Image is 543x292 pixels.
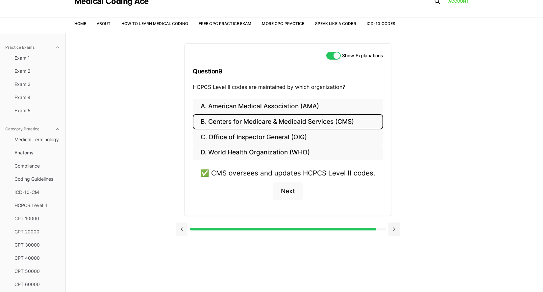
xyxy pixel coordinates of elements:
[3,124,63,134] button: Category Practice
[14,176,60,182] span: Coding Guidelines
[74,21,86,26] a: Home
[14,189,60,196] span: ICD-10-CM
[14,202,60,209] span: HCPCS Level II
[12,213,63,224] button: CPT 10000
[12,53,63,63] button: Exam 1
[193,99,383,114] button: A. American Medical Association (AMA)
[12,187,63,198] button: ICD-10-CM
[193,145,383,160] button: D. World Health Organization (WHO)
[315,21,356,26] a: Speak Like a Coder
[14,81,60,88] span: Exam 3
[12,134,63,145] button: Medical Terminology
[12,266,63,277] button: CPT 50000
[193,62,383,81] h3: Question 9
[14,242,60,248] span: CPT 30000
[367,21,395,26] a: ICD-10 Codes
[12,92,63,103] button: Exam 4
[14,163,60,169] span: Compliance
[14,149,60,156] span: Anatomy
[273,182,303,200] button: Next
[12,253,63,263] button: CPT 40000
[14,268,60,275] span: CPT 50000
[12,105,63,116] button: Exam 5
[121,21,188,26] a: How to Learn Medical Coding
[193,83,383,91] p: HCPCS Level II codes are maintained by which organization?
[14,215,60,222] span: CPT 10000
[12,226,63,237] button: CPT 20000
[201,168,375,178] div: ✅ CMS oversees and updates HCPCS Level II codes.
[14,68,60,74] span: Exam 2
[14,107,60,114] span: Exam 5
[12,200,63,211] button: HCPCS Level II
[14,136,60,143] span: Medical Terminology
[262,21,304,26] a: More CPC Practice
[3,42,63,53] button: Practice Exams
[193,129,383,145] button: C. Office of Inspector General (OIG)
[14,94,60,101] span: Exam 4
[97,21,111,26] a: About
[12,66,63,76] button: Exam 2
[199,21,252,26] a: Free CPC Practice Exam
[14,228,60,235] span: CPT 20000
[14,281,60,288] span: CPT 60000
[12,161,63,171] button: Compliance
[12,240,63,250] button: CPT 30000
[193,114,383,130] button: B. Centers for Medicare & Medicaid Services (CMS)
[14,55,60,61] span: Exam 1
[342,53,383,58] label: Show Explanations
[12,147,63,158] button: Anatomy
[14,255,60,261] span: CPT 40000
[12,79,63,90] button: Exam 3
[12,279,63,290] button: CPT 60000
[12,174,63,184] button: Coding Guidelines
